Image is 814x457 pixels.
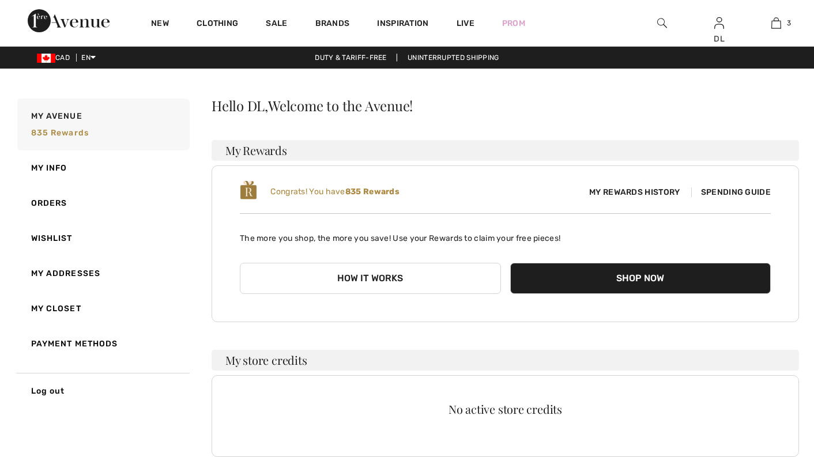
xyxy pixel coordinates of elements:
[748,16,804,30] a: 3
[15,221,190,256] a: Wishlist
[37,54,74,62] span: CAD
[377,18,428,31] span: Inspiration
[345,187,400,197] b: 835 Rewards
[502,17,525,29] a: Prom
[457,17,474,29] a: Live
[31,110,82,122] span: My Avenue
[691,187,771,197] span: Spending Guide
[787,18,791,28] span: 3
[15,326,190,361] a: Payment Methods
[240,223,771,244] p: The more you shop, the more you save! Use your Rewards to claim your free pieces!
[212,99,799,112] div: Hello DL,
[31,128,89,138] span: 835 rewards
[197,18,238,31] a: Clothing
[270,187,400,197] span: Congrats! You have
[240,403,771,415] div: No active store credits
[771,16,781,30] img: My Bag
[240,263,501,294] button: How it works
[240,180,257,201] img: loyalty_logo_r.svg
[268,99,413,112] span: Welcome to the Avenue!
[714,16,724,30] img: My Info
[15,150,190,186] a: My Info
[691,33,747,45] div: DL
[81,54,96,62] span: EN
[15,256,190,291] a: My Addresses
[580,186,689,198] span: My Rewards History
[37,54,55,63] img: Canadian Dollar
[151,18,169,31] a: New
[510,263,771,294] button: Shop Now
[15,373,190,409] a: Log out
[28,9,110,32] img: 1ère Avenue
[212,140,799,161] h3: My Rewards
[15,291,190,326] a: My Closet
[15,186,190,221] a: Orders
[657,16,667,30] img: search the website
[266,18,287,31] a: Sale
[315,18,350,31] a: Brands
[212,350,799,371] h3: My store credits
[714,17,724,28] a: Sign In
